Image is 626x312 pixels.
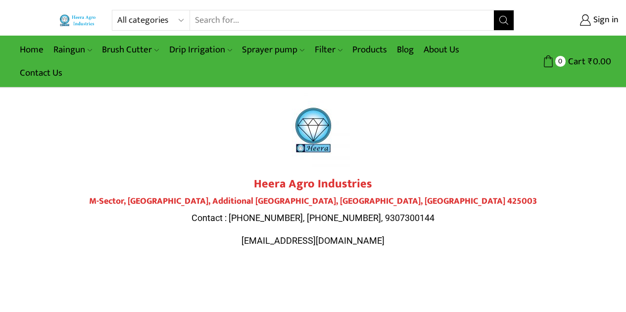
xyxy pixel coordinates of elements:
a: Blog [392,38,419,61]
bdi: 0.00 [588,54,611,69]
span: 0 [555,56,566,66]
a: 0 Cart ₹0.00 [524,52,611,71]
img: heera-logo-1000 [276,93,350,167]
span: ₹ [588,54,593,69]
a: Contact Us [15,61,67,85]
a: Brush Cutter [97,38,164,61]
a: Home [15,38,48,61]
a: Sign in [529,11,619,29]
a: Raingun [48,38,97,61]
span: Contact : [PHONE_NUMBER], [PHONE_NUMBER], 9307300144 [192,213,434,223]
button: Search button [494,10,514,30]
a: Products [347,38,392,61]
strong: Heera Agro Industries [254,174,372,194]
a: Sprayer pump [237,38,309,61]
h4: M-Sector, [GEOGRAPHIC_DATA], Additional [GEOGRAPHIC_DATA], [GEOGRAPHIC_DATA], [GEOGRAPHIC_DATA] 4... [36,196,590,207]
a: Drip Irrigation [164,38,237,61]
span: Sign in [591,14,619,27]
span: [EMAIL_ADDRESS][DOMAIN_NAME] [241,235,385,246]
span: Cart [566,55,585,68]
a: About Us [419,38,464,61]
a: Filter [310,38,347,61]
input: Search for... [190,10,494,30]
